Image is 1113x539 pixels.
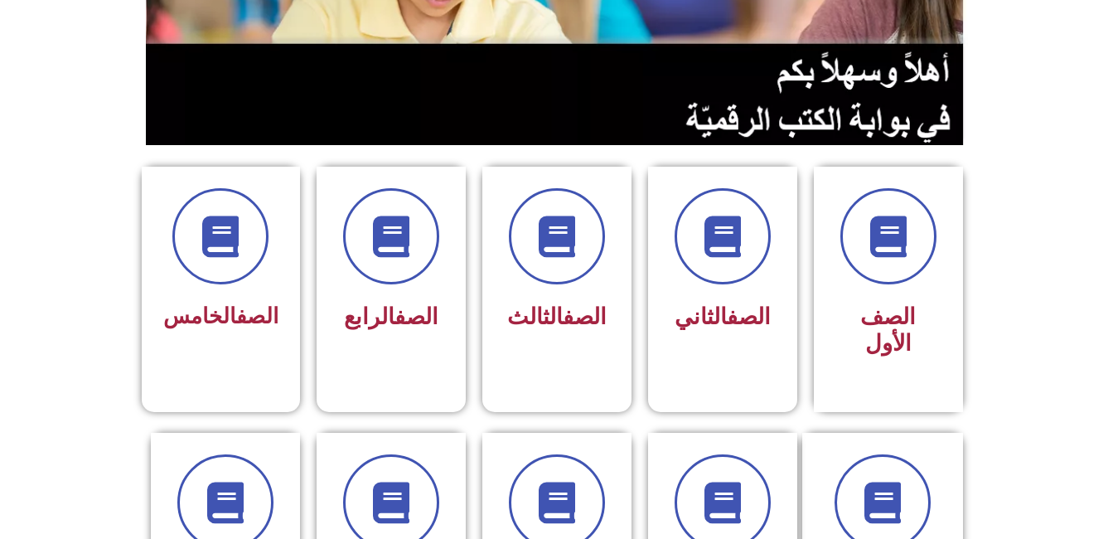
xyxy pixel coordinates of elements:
[236,303,278,328] a: الصف
[860,303,916,357] span: الصف الأول
[675,303,771,330] span: الثاني
[727,303,771,330] a: الصف
[563,303,607,330] a: الصف
[507,303,607,330] span: الثالث
[344,303,438,330] span: الرابع
[394,303,438,330] a: الصف
[163,303,278,328] span: الخامس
